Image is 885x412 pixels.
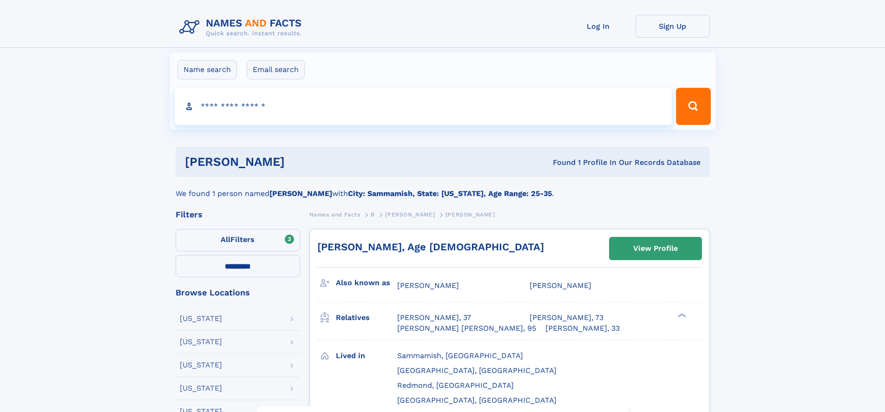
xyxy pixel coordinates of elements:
[397,351,523,360] span: Sammamish, [GEOGRAPHIC_DATA]
[317,241,544,253] a: [PERSON_NAME], Age [DEMOGRAPHIC_DATA]
[419,157,701,168] div: Found 1 Profile In Our Records Database
[385,209,435,220] a: [PERSON_NAME]
[185,156,419,168] h1: [PERSON_NAME]
[180,361,222,369] div: [US_STATE]
[221,235,230,244] span: All
[247,60,305,79] label: Email search
[175,88,672,125] input: search input
[530,281,591,290] span: [PERSON_NAME]
[309,209,361,220] a: Names and Facts
[180,338,222,346] div: [US_STATE]
[336,310,397,326] h3: Relatives
[385,211,435,218] span: [PERSON_NAME]
[397,281,459,290] span: [PERSON_NAME]
[176,288,300,297] div: Browse Locations
[446,211,495,218] span: [PERSON_NAME]
[336,275,397,291] h3: Also known as
[636,15,710,38] a: Sign Up
[675,313,687,319] div: ❯
[371,209,375,220] a: B
[371,211,375,218] span: B
[176,210,300,219] div: Filters
[545,323,620,334] a: [PERSON_NAME], 33
[348,189,552,198] b: City: Sammamish, State: [US_STATE], Age Range: 25-35
[530,313,603,323] a: [PERSON_NAME], 73
[336,348,397,364] h3: Lived in
[176,177,710,199] div: We found 1 person named with .
[180,315,222,322] div: [US_STATE]
[177,60,237,79] label: Name search
[610,237,701,260] a: View Profile
[397,323,536,334] a: [PERSON_NAME] [PERSON_NAME], 95
[397,313,471,323] a: [PERSON_NAME], 37
[176,15,309,40] img: Logo Names and Facts
[269,189,332,198] b: [PERSON_NAME]
[633,238,678,259] div: View Profile
[397,366,557,375] span: [GEOGRAPHIC_DATA], [GEOGRAPHIC_DATA]
[561,15,636,38] a: Log In
[397,396,557,405] span: [GEOGRAPHIC_DATA], [GEOGRAPHIC_DATA]
[397,381,514,390] span: Redmond, [GEOGRAPHIC_DATA]
[176,229,300,251] label: Filters
[180,385,222,392] div: [US_STATE]
[676,88,710,125] button: Search Button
